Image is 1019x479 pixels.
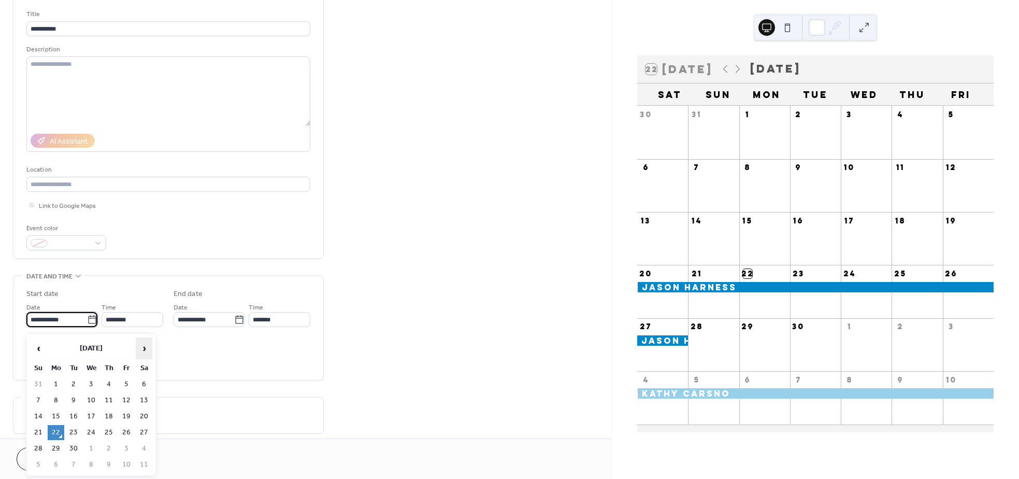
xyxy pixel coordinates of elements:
[946,322,956,331] div: 3
[844,322,854,331] div: 1
[645,83,694,106] div: Sat
[743,322,752,331] div: 29
[794,109,803,119] div: 2
[249,302,263,313] span: Time
[101,409,117,424] td: 18
[118,441,135,456] td: 3
[101,441,117,456] td: 2
[844,375,854,384] div: 8
[692,375,701,384] div: 5
[750,62,801,77] div: [DATE]
[83,393,99,408] td: 10
[937,83,985,106] div: Fri
[102,302,116,313] span: Time
[26,9,308,20] div: Title
[65,361,82,376] th: Tu
[794,375,803,384] div: 7
[30,457,47,472] td: 5
[136,393,152,408] td: 13
[30,409,47,424] td: 14
[118,409,135,424] td: 19
[118,377,135,392] td: 5
[743,375,752,384] div: 6
[136,441,152,456] td: 4
[65,425,82,440] td: 23
[692,322,701,331] div: 28
[30,377,47,392] td: 31
[26,302,40,313] span: Date
[118,425,135,440] td: 26
[896,109,905,119] div: 4
[844,163,854,172] div: 10
[946,269,956,278] div: 26
[692,163,701,172] div: 7
[641,269,650,278] div: 20
[48,409,64,424] td: 15
[101,425,117,440] td: 25
[174,302,188,313] span: Date
[637,388,994,399] div: Kathy Carsno
[83,409,99,424] td: 17
[118,457,135,472] td: 10
[48,393,64,408] td: 8
[794,269,803,278] div: 23
[694,83,743,106] div: Sun
[946,163,956,172] div: 12
[946,216,956,225] div: 19
[65,457,82,472] td: 7
[65,377,82,392] td: 2
[692,216,701,225] div: 14
[946,375,956,384] div: 10
[896,216,905,225] div: 18
[888,83,937,106] div: Thu
[30,441,47,456] td: 28
[31,338,46,359] span: ‹
[743,163,752,172] div: 8
[794,163,803,172] div: 9
[136,425,152,440] td: 27
[692,269,701,278] div: 21
[743,269,752,278] div: 22
[83,425,99,440] td: 24
[26,271,73,282] span: Date and time
[136,338,152,359] span: ›
[30,361,47,376] th: Su
[136,377,152,392] td: 6
[844,109,854,119] div: 3
[48,361,64,376] th: Mo
[692,109,701,119] div: 31
[896,269,905,278] div: 25
[83,441,99,456] td: 1
[83,457,99,472] td: 8
[840,83,888,106] div: Wed
[65,409,82,424] td: 16
[641,322,650,331] div: 27
[101,377,117,392] td: 4
[48,377,64,392] td: 1
[136,361,152,376] th: Sa
[136,409,152,424] td: 20
[30,425,47,440] td: 21
[26,44,308,55] div: Description
[794,322,803,331] div: 30
[118,393,135,408] td: 12
[637,282,994,292] div: Jason Harness
[743,109,752,119] div: 1
[48,457,64,472] td: 6
[17,447,80,471] button: Cancel
[83,361,99,376] th: We
[101,393,117,408] td: 11
[174,289,203,300] div: End date
[641,109,650,119] div: 30
[896,163,905,172] div: 11
[641,216,650,225] div: 13
[896,375,905,384] div: 9
[48,337,135,360] th: [DATE]
[136,457,152,472] td: 11
[26,289,59,300] div: Start date
[637,335,688,346] div: Jason Harness
[26,164,308,175] div: Location
[65,441,82,456] td: 30
[118,361,135,376] th: Fr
